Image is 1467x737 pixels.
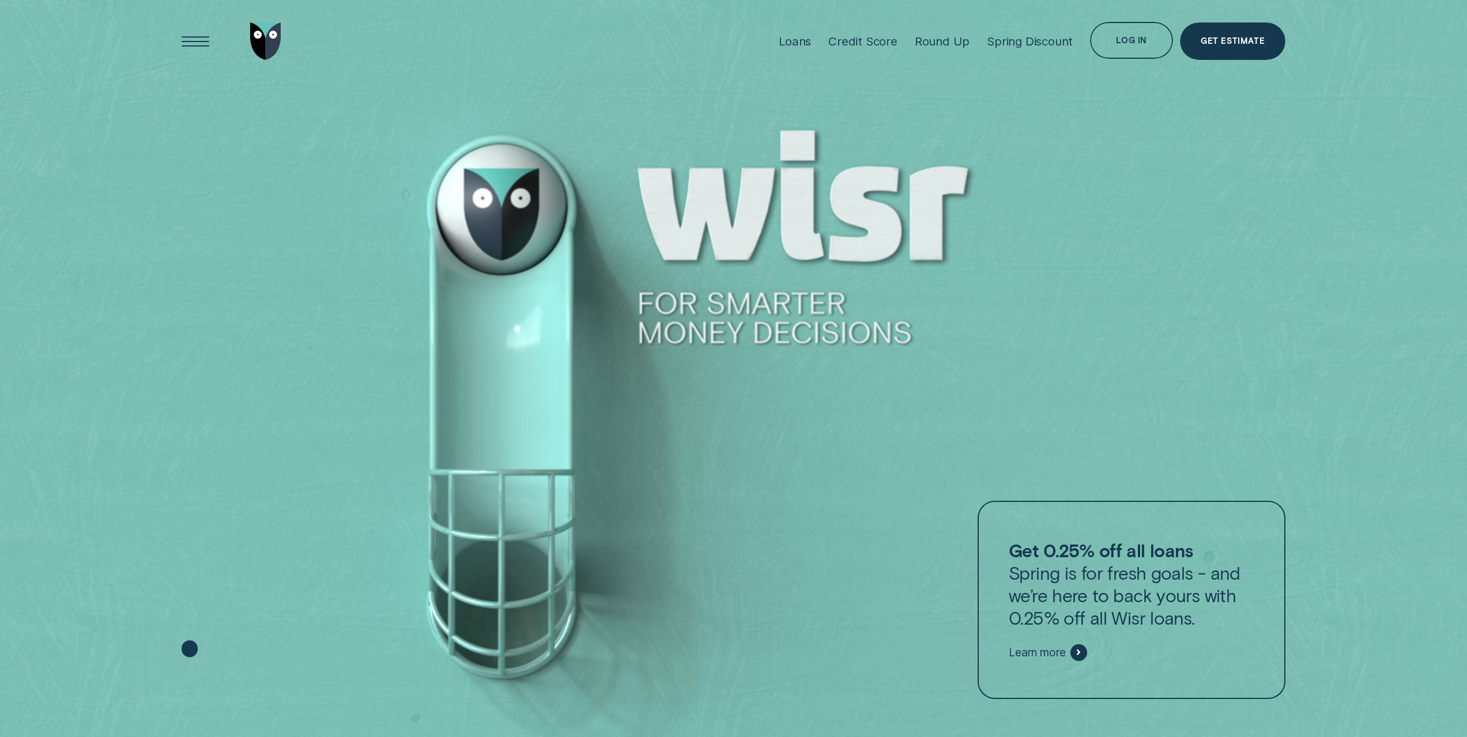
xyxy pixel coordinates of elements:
div: Loans [779,34,811,48]
a: Get Estimate [1180,22,1285,60]
a: Get 0.25% off all loansSpring is for fresh goals - and we’re here to back yours with 0.25% off al... [978,501,1285,698]
div: Round Up [915,34,970,48]
button: Log in [1090,22,1173,59]
button: Open Menu [177,22,214,60]
div: Credit Score [828,34,897,48]
img: Wisr [250,22,281,60]
span: Learn more [1009,645,1066,659]
div: Spring Discount [987,34,1073,48]
strong: Get 0.25% off all loans [1009,539,1193,561]
p: Spring is for fresh goals - and we’re here to back yours with 0.25% off all Wisr loans. [1009,539,1254,629]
